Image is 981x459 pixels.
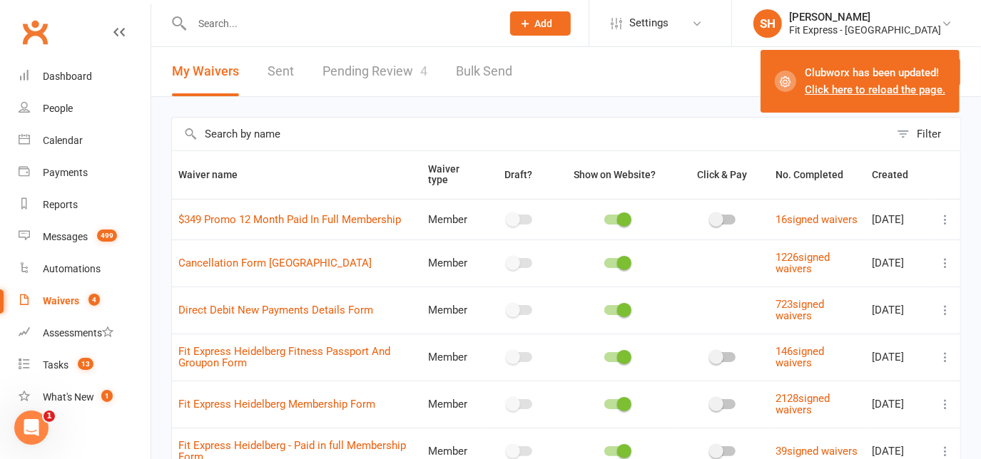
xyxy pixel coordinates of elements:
span: Show on Website? [574,169,656,180]
span: 13 [78,358,93,370]
div: Filter [917,125,941,143]
span: Settings [629,7,669,39]
td: Member [422,239,485,287]
div: Fit Express - [GEOGRAPHIC_DATA] [789,24,941,36]
span: Created [872,169,924,180]
td: [DATE] [865,381,930,428]
a: $349 Promo 12 Month Paid In Full Membership [178,213,401,226]
div: Reports [43,199,78,210]
span: Add [535,18,553,29]
a: Direct Debit New Payments Details Form [178,304,373,316]
div: What's New [43,391,94,403]
div: Payments [43,167,88,178]
a: Clubworx [17,14,53,50]
div: SH [753,9,782,38]
a: Reports [19,189,151,221]
td: [DATE] [865,199,930,239]
a: Bulk Send [456,47,512,96]
a: What's New1 [19,381,151,413]
span: Draft? [504,169,532,180]
iframe: Intercom live chat [14,411,49,445]
div: Assessments [43,327,113,339]
a: Pending Review4 [322,47,427,96]
a: Automations [19,253,151,285]
button: Draft? [492,166,548,183]
button: Add [510,11,571,36]
a: Payments [19,157,151,189]
a: Sent [268,47,294,96]
a: Fit Express Heidelberg Membership Form [178,398,375,411]
button: Click & Pay [684,166,763,183]
div: Clubworx has been updated! [805,64,945,98]
div: Waivers [43,295,79,306]
a: 146signed waivers [776,345,824,370]
td: Member [422,287,485,334]
a: Assessments [19,317,151,349]
button: My Waivers [172,47,239,96]
span: Click & Pay [697,169,747,180]
div: Messages [43,231,88,242]
a: 39signed waivers [776,445,858,458]
a: Fit Express Heidelberg Fitness Passport And Groupon Form [178,345,390,370]
td: [DATE] [865,287,930,334]
span: 4 [420,63,427,78]
a: Dashboard [19,61,151,93]
div: Tasks [43,359,68,371]
div: People [43,103,73,114]
button: Waiver name [178,166,253,183]
div: Automations [43,263,101,274]
td: Member [422,381,485,428]
span: 1 [101,390,113,402]
a: Click here to reload the page. [805,83,945,96]
button: Filter [890,118,960,150]
a: Messages 499 [19,221,151,253]
a: People [19,93,151,125]
a: Tasks 13 [19,349,151,381]
div: [PERSON_NAME] [789,11,941,24]
a: Cancellation Form [GEOGRAPHIC_DATA] [178,257,372,269]
span: Waiver name [178,169,253,180]
input: Search... [188,14,492,33]
button: Show on Website? [561,166,671,183]
span: 499 [97,229,117,242]
div: Calendar [43,135,83,146]
td: [DATE] [865,334,930,381]
a: Waivers 4 [19,285,151,317]
td: [DATE] [865,239,930,287]
a: Calendar [19,125,151,157]
a: 2128signed waivers [776,392,830,417]
input: Search by name [172,118,890,150]
th: No. Completed [769,151,865,199]
div: Dashboard [43,71,92,82]
a: 723signed waivers [776,298,824,323]
a: 16signed waivers [776,213,858,226]
button: Created [872,166,924,183]
a: 1226signed waivers [776,251,830,276]
span: 4 [88,294,100,306]
span: 1 [44,411,55,422]
td: Member [422,334,485,381]
th: Waiver type [422,151,485,199]
td: Member [422,199,485,239]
